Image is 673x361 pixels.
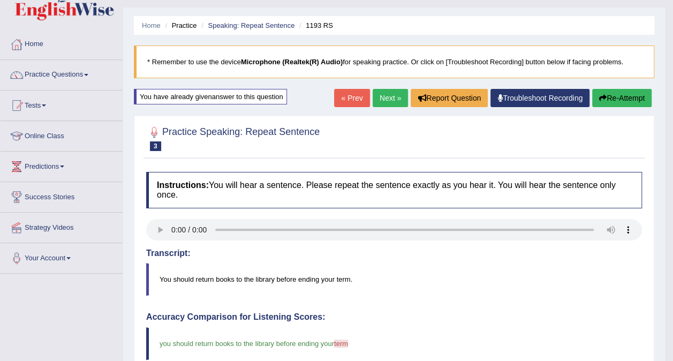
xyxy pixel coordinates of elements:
[150,141,161,151] span: 3
[1,60,123,87] a: Practice Questions
[1,213,123,239] a: Strategy Videos
[1,91,123,117] a: Tests
[297,20,333,31] li: 1193 RS
[334,89,369,107] a: « Prev
[146,172,642,208] h4: You will hear a sentence. Please repeat the sentence exactly as you hear it. You will hear the se...
[241,58,343,66] b: Microphone (Realtek(R) Audio)
[208,21,294,29] a: Speaking: Repeat Sentence
[134,46,654,78] blockquote: * Remember to use the device for speaking practice. Or click on [Troubleshoot Recording] button b...
[146,312,642,322] h4: Accuracy Comparison for Listening Scores:
[142,21,161,29] a: Home
[146,249,642,258] h4: Transcript:
[1,243,123,270] a: Your Account
[134,89,287,104] div: You have already given answer to this question
[157,180,209,190] b: Instructions:
[1,29,123,56] a: Home
[162,20,196,31] li: Practice
[592,89,652,107] button: Re-Attempt
[146,263,642,296] blockquote: You should return books to the library before ending your term.
[160,340,334,348] span: you should return books to the library before ending your
[1,152,123,178] a: Predictions
[1,182,123,209] a: Success Stories
[146,124,320,151] h2: Practice Speaking: Repeat Sentence
[411,89,488,107] button: Report Question
[334,340,348,348] span: term
[1,121,123,148] a: Online Class
[490,89,589,107] a: Troubleshoot Recording
[373,89,408,107] a: Next »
